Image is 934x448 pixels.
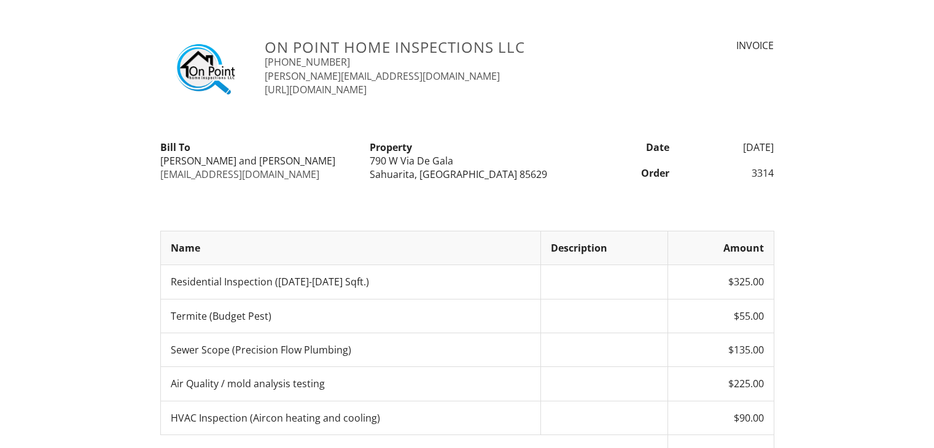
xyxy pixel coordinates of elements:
th: Description [541,231,668,265]
img: Untitled3-1.jpg [160,39,251,99]
div: [PERSON_NAME] and [PERSON_NAME] [160,154,355,168]
th: Name [160,231,541,265]
td: HVAC Inspection (Aircon heating and cooling) [160,401,541,434]
td: $135.00 [668,333,774,366]
td: $55.00 [668,299,774,333]
strong: Property [370,141,412,154]
a: [PHONE_NUMBER] [265,55,350,69]
td: $325.00 [668,265,774,299]
th: Amount [668,231,774,265]
td: $90.00 [668,401,774,434]
a: [PERSON_NAME][EMAIL_ADDRESS][DOMAIN_NAME] [265,69,500,83]
td: Residential Inspection ([DATE]-[DATE] Sqft.) [160,265,541,299]
div: 3314 [677,166,782,180]
td: Air Quality / mold analysis testing [160,367,541,401]
div: Sahuarita, [GEOGRAPHIC_DATA] 85629 [370,168,564,181]
td: Sewer Scope (Precision Flow Plumbing) [160,333,541,366]
td: $225.00 [668,367,774,401]
td: Termite (Budget Pest) [160,299,541,333]
a: [URL][DOMAIN_NAME] [265,83,367,96]
div: Date [572,141,677,154]
strong: Bill To [160,141,190,154]
div: INVOICE [631,39,774,52]
div: Order [572,166,677,180]
a: [EMAIL_ADDRESS][DOMAIN_NAME] [160,168,319,181]
h3: On Point Home Inspections LLC [265,39,617,55]
div: [DATE] [677,141,782,154]
div: 790 W Via De Gala [370,154,564,168]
